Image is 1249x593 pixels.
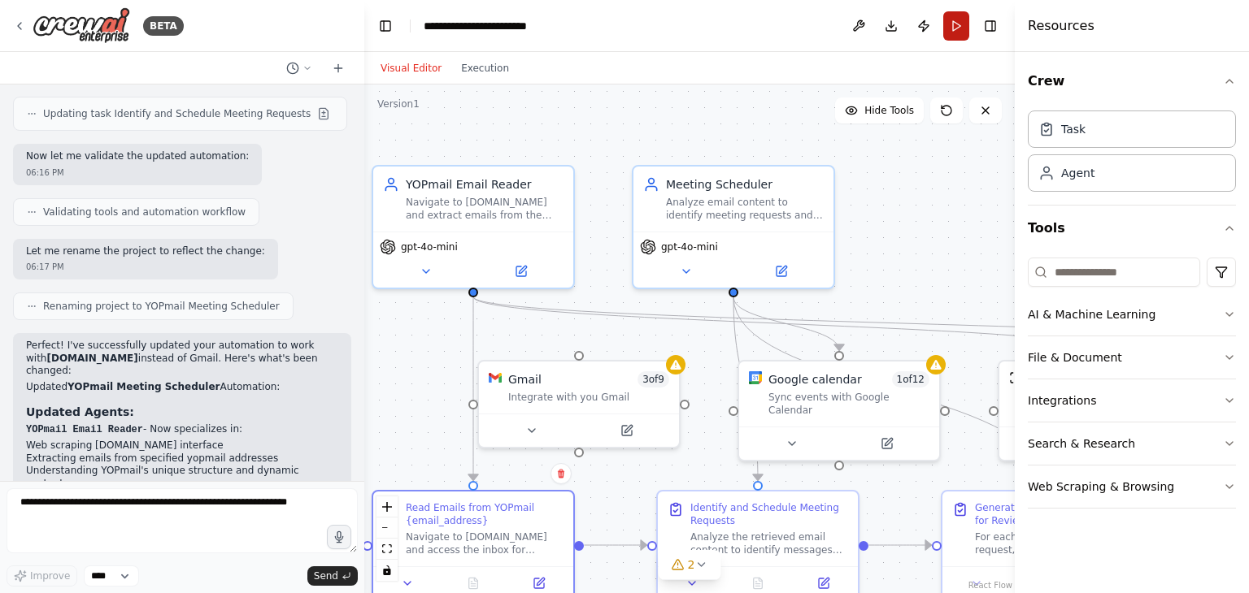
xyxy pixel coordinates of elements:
button: No output available [439,574,508,593]
img: Gmail [489,371,502,384]
g: Edge from 795cebdc-3a9d-4c1b-8fc9-eab3c3726682 to 95fecb49-7300-49b0-bbbd-41356edcf720 [725,296,847,350]
div: GmailGmail3of9Integrate with you Gmail [477,360,681,448]
button: Open in side panel [581,421,672,440]
div: 06:16 PM [26,167,249,179]
button: zoom in [376,496,398,517]
div: Analyze email content to identify meeting requests and automatically schedule meetings using cale... [666,196,824,222]
p: Now let me validate the updated automation: [26,150,249,163]
button: Hide Tools [835,97,924,123]
button: Search & Research [1028,422,1236,465]
button: AI & Machine Learning [1028,293,1236,335]
g: Edge from 1c2ee3e3-80a5-4778-9a71-f15b4edcf401 to 56692325-8732-4446-9fdb-373f49525e66 [465,296,481,480]
div: Google CalendarGoogle calendar1of12Sync events with Google Calendar [738,360,941,461]
div: Generate Meeting Invite Replies for Review [975,501,1133,527]
div: 06:17 PM [26,261,265,273]
img: Google Calendar [749,371,762,384]
div: For each identified meeting request, compose a professional meeting invitation reply email that i... [975,530,1133,556]
button: Open in side panel [735,262,827,281]
span: Hide Tools [864,104,914,117]
code: YOPmail Email Reader [26,424,143,435]
button: No output available [724,574,793,593]
div: Google calendar [768,371,862,387]
button: Integrations [1028,379,1236,422]
div: ScrapeWebsiteTool [998,360,1201,461]
g: Edge from 590e047b-08a3-466d-a2fc-e0127940cd88 to 5e334dee-b93f-4235-b5b7-0326a6526b96 [868,537,931,553]
li: Extracting emails from specified yopmail addresses [26,452,338,465]
h4: Resources [1028,16,1095,36]
div: Read Emails from YOPmail {email_address} [406,501,564,527]
button: Crew [1028,58,1236,104]
button: Visual Editor [371,58,451,78]
g: Edge from 56692325-8732-4446-9fdb-373f49525e66 to 590e047b-08a3-466d-a2fc-e0127940cd88 [584,537,646,553]
div: Sync events with Google Calendar [768,391,929,417]
div: Tools [1028,251,1236,522]
h3: Updated Agents: [26,404,338,420]
span: gpt-4o-mini [661,240,718,253]
p: Perfect! I've successfully updated your automation to work with instead of Gmail. Here's what's b... [26,340,338,378]
button: Hide left sidebar [374,15,397,37]
button: Web Scraping & Browsing [1028,465,1236,508]
span: 2 [688,556,695,573]
div: BETA [143,16,184,36]
div: React Flow controls [376,496,398,581]
span: gpt-4o-mini [401,240,458,253]
div: YOPmail Email Reader [406,176,564,193]
button: Improve [7,565,77,587]
strong: YOPmail Meeting Scheduler [67,381,220,392]
button: Send [307,566,358,586]
a: React Flow attribution [968,581,1012,590]
g: Edge from 795cebdc-3a9d-4c1b-8fc9-eab3c3726682 to 590e047b-08a3-466d-a2fc-e0127940cd88 [725,296,766,480]
div: Task [1061,121,1086,137]
p: - Now specializes in: [26,423,338,437]
span: Updating task Identify and Schedule Meeting Requests [43,107,311,120]
button: Switch to previous chat [280,58,319,78]
button: toggle interactivity [376,560,398,581]
img: Logo [33,7,130,44]
button: Open in side panel [475,262,567,281]
div: Identify and Schedule Meeting Requests [690,501,848,527]
button: Execution [451,58,519,78]
button: Hide right sidebar [979,15,1002,37]
div: Navigate to [DOMAIN_NAME] and access the inbox for {email_address}. Use web scraping tools to ext... [406,530,564,556]
span: Send [314,569,338,582]
nav: breadcrumb [424,18,568,34]
div: Gmail [508,371,542,387]
div: Meeting Scheduler [666,176,824,193]
span: Number of enabled actions [892,371,930,387]
p: Let me rename the project to reflect the change: [26,245,265,258]
button: Delete node [551,463,572,484]
button: Click to speak your automation idea [327,525,351,549]
div: Analyze the retrieved email content to identify messages that contain meeting requests or schedul... [690,530,848,556]
div: Version 1 [377,97,420,110]
strong: [DOMAIN_NAME] [46,353,137,364]
button: File & Document [1028,336,1236,379]
li: Web scraping [DOMAIN_NAME] interface [26,439,338,452]
div: Agent [1061,165,1095,181]
button: Open in side panel [795,574,851,593]
button: fit view [376,539,398,560]
div: Crew [1028,104,1236,205]
button: Open in side panel [511,574,567,593]
span: Validating tools and automation workflow [43,206,246,219]
div: Navigate to [DOMAIN_NAME] and extract emails from the specified {email_address} inbox, focusing o... [406,196,564,222]
button: Open in side panel [841,434,933,453]
li: Understanding YOPmail's unique structure and dynamic content [26,465,338,490]
div: Meeting SchedulerAnalyze email content to identify meeting requests and automatically schedule me... [632,165,835,289]
div: Integrate with you Gmail [508,391,669,404]
span: Improve [30,569,70,582]
button: 2 [659,550,721,580]
div: YOPmail Email ReaderNavigate to [DOMAIN_NAME] and extract emails from the specified {email_addres... [372,165,575,289]
button: Tools [1028,206,1236,251]
button: zoom out [376,517,398,539]
button: Start a new chat [325,58,351,78]
h2: Updated Automation: [26,381,338,394]
span: Number of enabled actions [638,371,669,387]
span: Renaming project to YOPmail Meeting Scheduler [43,300,280,313]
